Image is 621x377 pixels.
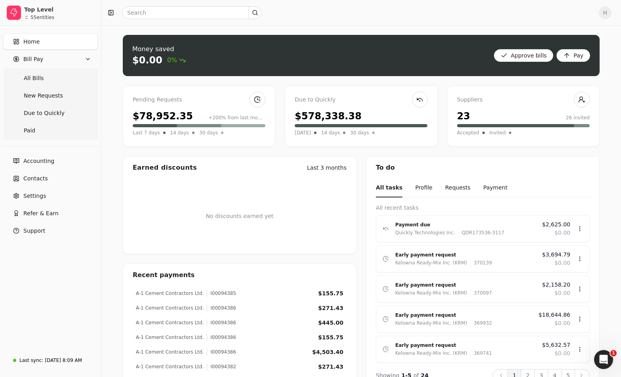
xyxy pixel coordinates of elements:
div: I00094382 [207,363,236,370]
button: All tasks [376,179,402,197]
div: [DATE] 8:09 AM [45,357,82,364]
div: Payment due [395,221,536,229]
div: A-1 Cement Contractors Ltd. [136,290,204,297]
div: 55 entities [30,15,54,20]
div: 370097 [470,289,492,297]
button: Bill Pay [3,51,98,67]
span: Last 7 days [133,129,160,137]
div: $271.43 [318,304,343,312]
div: 23 [457,109,470,123]
div: 369932 [470,319,492,327]
div: $155.75 [318,333,343,342]
div: Earned discounts [133,163,197,172]
span: $0.00 [554,289,570,297]
span: $0.00 [554,229,570,237]
div: $78,952.35 [133,109,193,123]
span: Due to Quickly [24,109,65,117]
span: Settings [23,192,46,200]
span: Invited [490,129,506,137]
span: 30 days [350,129,369,137]
span: $0.00 [554,319,570,327]
a: Last sync:[DATE] 8:09 AM [3,353,98,367]
div: All recent tasks [376,204,590,212]
div: 26 invited [566,114,590,121]
div: Early payment request [395,281,536,289]
span: Accounting [23,157,54,165]
span: 0% [167,55,186,65]
div: $155.75 [318,289,343,298]
div: Early payment request [395,251,536,259]
div: $445.00 [318,319,343,327]
span: $3,694.79 [542,251,570,259]
div: Due to Quickly [295,96,427,104]
span: Contacts [23,174,48,183]
button: H [599,6,611,19]
div: Recent payments [123,264,356,286]
div: I00094386 [207,304,236,312]
div: Kelowna Ready-Mix Inc. (KRM) [395,349,467,357]
div: No discounts earned yet [206,199,274,233]
div: A-1 Cement Contractors Ltd. [136,334,204,341]
button: Refer & Earn [3,205,98,221]
span: Paid [24,126,35,135]
span: $18,644.86 [539,311,570,319]
div: Quickly Technologies Inc. [395,229,455,237]
div: I00094386 [207,319,236,326]
div: I00094386 [207,348,236,356]
span: New Requests [24,92,63,100]
div: Last 3 months [307,164,347,172]
div: A-1 Cement Contractors Ltd. [136,348,204,356]
button: Support [3,223,98,239]
span: [DATE] [295,129,311,137]
div: A-1 Cement Contractors Ltd. [136,319,204,326]
div: Early payment request [395,311,532,319]
div: Early payment request [395,341,536,349]
div: QDR173536-3117 [458,229,505,237]
div: Pending Requests [133,96,265,104]
span: Refer & Earn [23,209,59,218]
span: 30 days [199,129,218,137]
span: $2,625.00 [542,220,570,229]
span: 1 [610,350,617,356]
span: $0.00 [554,349,570,358]
div: To do [366,157,599,179]
a: New Requests [5,88,96,103]
div: Kelowna Ready-Mix Inc. (KRM) [395,319,467,327]
div: Money saved [132,44,186,54]
span: Home [23,38,40,46]
span: Accepted [457,129,479,137]
a: All Bills [5,70,96,86]
span: Support [23,227,45,235]
div: A-1 Cement Contractors Ltd. [136,304,204,312]
div: $578,338.38 [295,109,362,123]
span: All Bills [24,74,44,82]
div: A-1 Cement Contractors Ltd. [136,363,204,370]
span: $5,632.57 [542,341,570,349]
button: Payment [483,179,507,197]
a: Paid [5,122,96,138]
iframe: Intercom live chat [594,350,613,369]
div: Last sync: [19,357,43,364]
div: $271.43 [318,363,343,371]
div: I00094386 [207,334,236,341]
div: +200% from last month [208,114,265,121]
button: Requests [445,179,471,197]
div: Kelowna Ready-Mix Inc. (KRM) [395,259,467,267]
span: $0.00 [554,259,570,267]
input: Search [122,6,261,19]
a: Settings [3,188,98,204]
div: Top Level [24,6,94,13]
div: $4,503.40 [312,348,343,356]
a: Contacts [3,170,98,186]
div: I00094385 [207,290,236,297]
span: 14 days [321,129,340,137]
a: Due to Quickly [5,105,96,121]
button: Profile [415,179,432,197]
span: 14 days [170,129,189,137]
div: $0.00 [132,54,162,67]
div: Kelowna Ready-Mix Inc. (KRM) [395,289,467,297]
a: Accounting [3,153,98,169]
div: 369741 [470,349,492,357]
